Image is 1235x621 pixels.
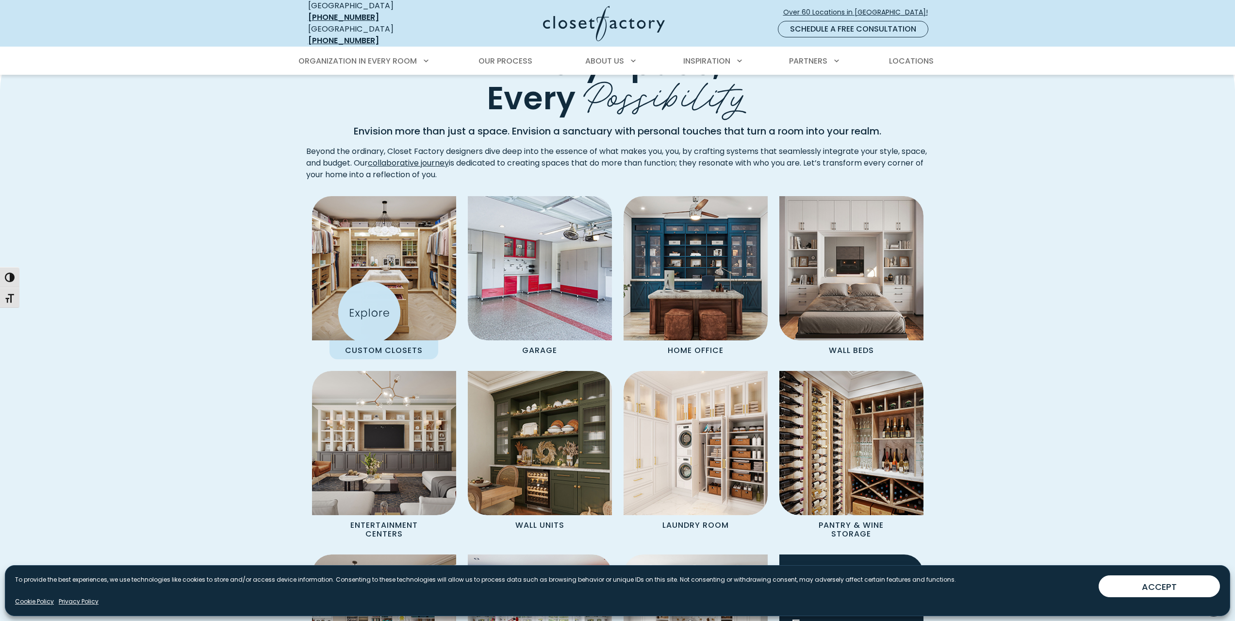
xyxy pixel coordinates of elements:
[1099,575,1220,597] button: ACCEPT
[326,515,442,543] p: Entertainment Centers
[779,196,923,340] img: Wall Bed
[778,21,928,37] a: Schedule a Free Consultation
[507,340,573,359] p: Garage
[329,340,438,359] p: Custom Closets
[308,12,379,23] a: [PHONE_NUMBER]
[585,55,624,67] span: About Us
[624,371,768,543] a: Custom Laundry Room Laundry Room
[468,196,612,359] a: Garage Cabinets Garage
[478,55,532,67] span: Our Process
[500,515,580,534] p: Wall Units
[624,371,768,515] img: Custom Laundry Room
[468,196,612,340] img: Garage Cabinets
[779,371,923,543] a: Custom Pantry Pantry & Wine Storage
[487,75,576,120] span: Every
[793,515,909,543] p: Pantry & Wine Storage
[312,371,456,515] img: Entertainment Center
[308,35,379,46] a: [PHONE_NUMBER]
[647,515,744,534] p: Laundry Room
[779,371,923,515] img: Custom Pantry
[312,371,456,543] a: Entertainment Center Entertainment Centers
[783,4,936,21] a: Over 60 Locations in [GEOGRAPHIC_DATA]!
[15,575,956,584] p: To provide the best experiences, we use technologies like cookies to store and/or access device i...
[889,55,934,67] span: Locations
[354,124,881,138] strong: Envision more than just a space. Envision a sanctuary with personal touches that turn a room into...
[468,371,612,543] a: Wall unit Wall Units
[308,23,449,47] div: [GEOGRAPHIC_DATA]
[305,189,463,348] img: Custom Closet with island
[624,196,768,359] a: Home Office featuring desk and custom cabinetry Home Office
[624,196,768,340] img: Home Office featuring desk and custom cabinetry
[683,55,730,67] span: Inspiration
[59,597,99,606] a: Privacy Policy
[368,157,449,168] a: collaborative journey
[306,146,929,181] p: Beyond the ordinary, Closet Factory designers dive deep into the essence of what makes you, you, ...
[583,63,748,121] span: Possibility
[779,196,923,359] a: Wall Bed Wall Beds
[468,371,612,515] img: Wall unit
[543,6,665,41] img: Closet Factory Logo
[292,48,944,75] nav: Primary Menu
[813,340,889,359] p: Wall Beds
[783,7,936,17] span: Over 60 Locations in [GEOGRAPHIC_DATA]!
[312,196,456,359] a: Custom Closet with island Custom Closets
[15,597,54,606] a: Cookie Policy
[298,55,417,67] span: Organization in Every Room
[652,340,739,359] p: Home Office
[789,55,827,67] span: Partners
